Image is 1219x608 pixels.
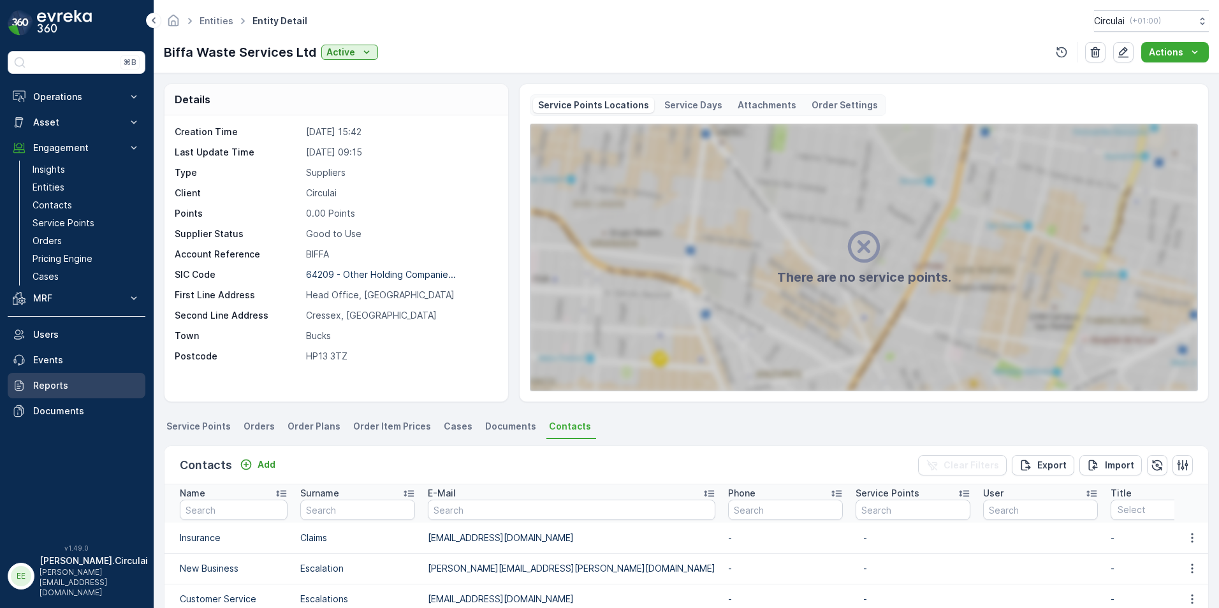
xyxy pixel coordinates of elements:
[175,207,301,220] p: Points
[27,250,145,268] a: Pricing Engine
[428,500,715,520] input: Search
[1105,459,1134,472] p: Import
[33,292,120,305] p: MRF
[33,141,120,154] p: Engagement
[306,187,495,199] p: Circulai
[1012,455,1074,475] button: Export
[306,166,495,179] p: Suppliers
[37,10,92,36] img: logo_dark-DEwI_e13.png
[40,554,148,567] p: [PERSON_NAME].Circulai
[33,116,120,129] p: Asset
[944,459,999,472] p: Clear Filters
[8,373,145,398] a: Reports
[8,347,145,373] a: Events
[8,322,145,347] a: Users
[180,500,288,520] input: Search
[175,166,301,179] p: Type
[1037,459,1067,472] p: Export
[180,456,232,474] p: Contacts
[27,232,145,250] a: Orders
[33,252,92,265] p: Pricing Engine
[777,268,951,287] h2: There are no service points.
[300,500,415,520] input: Search
[175,228,301,240] p: Supplier Status
[175,248,301,261] p: Account Reference
[175,126,301,138] p: Creation Time
[294,523,421,553] td: Claims
[8,398,145,424] a: Documents
[175,329,301,342] p: Town
[33,217,94,229] p: Service Points
[8,286,145,311] button: MRF
[856,500,970,520] input: Search
[863,562,963,575] p: -
[175,309,301,322] p: Second Line Address
[27,161,145,178] a: Insights
[1118,503,1206,516] p: Select
[306,228,495,240] p: Good to Use
[33,235,62,247] p: Orders
[306,207,495,220] p: 0.00 Points
[306,289,495,301] p: Head Office, [GEOGRAPHIC_DATA]
[8,135,145,161] button: Engagement
[175,187,301,199] p: Client
[175,289,301,301] p: First Line Address
[258,458,275,471] p: Add
[353,420,431,433] span: Order Item Prices
[200,15,233,26] a: Entities
[728,487,755,500] p: Phone
[8,110,145,135] button: Asset
[321,45,378,60] button: Active
[306,309,495,322] p: Cressex, [GEOGRAPHIC_DATA]
[40,567,148,598] p: [PERSON_NAME][EMAIL_ADDRESS][DOMAIN_NAME]
[306,350,495,363] p: HP13 3TZ
[1079,455,1142,475] button: Import
[722,523,849,553] td: -
[421,523,722,553] td: [EMAIL_ADDRESS][DOMAIN_NAME]
[175,268,301,281] p: SIC Code
[306,329,495,342] p: Bucks
[27,196,145,214] a: Contacts
[812,99,878,112] p: Order Settings
[235,457,281,472] button: Add
[863,593,963,605] p: -
[8,554,145,598] button: EE[PERSON_NAME].Circulai[PERSON_NAME][EMAIL_ADDRESS][DOMAIN_NAME]
[8,84,145,110] button: Operations
[306,146,495,159] p: [DATE] 09:15
[722,553,849,584] td: -
[250,15,310,27] span: Entity Detail
[8,10,33,36] img: logo
[33,270,59,283] p: Cases
[538,99,649,112] p: Service Points Locations
[485,420,536,433] span: Documents
[738,99,796,112] p: Attachments
[306,126,495,138] p: [DATE] 15:42
[164,553,294,584] td: New Business
[1141,42,1209,62] button: Actions
[294,553,421,584] td: Escalation
[8,544,145,552] span: v 1.49.0
[180,487,205,500] p: Name
[856,487,919,500] p: Service Points
[549,420,591,433] span: Contacts
[1130,16,1161,26] p: ( +01:00 )
[164,43,316,62] p: Biffa Waste Services Ltd
[306,269,456,280] p: 64209 - Other Holding Companie...
[166,420,231,433] span: Service Points
[27,214,145,232] a: Service Points
[306,248,495,261] p: BIFFA
[33,90,120,103] p: Operations
[33,328,140,341] p: Users
[983,500,1098,520] input: Search
[33,405,140,417] p: Documents
[664,99,722,112] p: Service Days
[33,379,140,392] p: Reports
[166,18,180,29] a: Homepage
[1094,15,1125,27] p: Circulai
[33,199,72,212] p: Contacts
[326,46,355,59] p: Active
[1094,10,1209,32] button: Circulai(+01:00)
[33,354,140,366] p: Events
[27,268,145,286] a: Cases
[124,57,136,68] p: ⌘B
